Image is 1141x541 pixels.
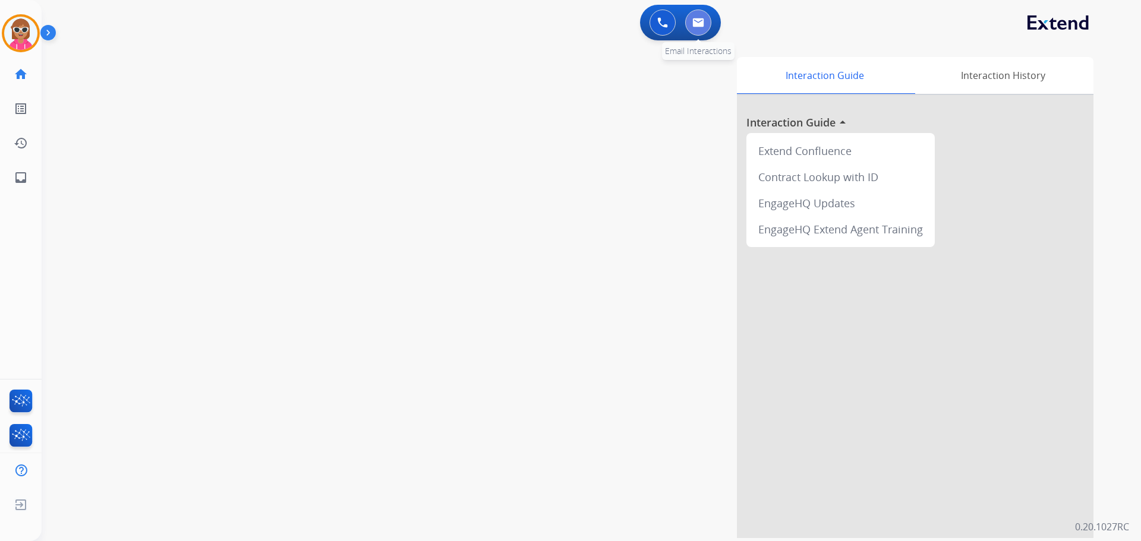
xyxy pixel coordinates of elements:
[737,57,912,94] div: Interaction Guide
[14,67,28,81] mat-icon: home
[4,17,37,50] img: avatar
[14,136,28,150] mat-icon: history
[1075,520,1129,534] p: 0.20.1027RC
[665,45,732,56] span: Email Interactions
[14,170,28,185] mat-icon: inbox
[751,190,930,216] div: EngageHQ Updates
[751,216,930,242] div: EngageHQ Extend Agent Training
[912,57,1093,94] div: Interaction History
[751,138,930,164] div: Extend Confluence
[751,164,930,190] div: Contract Lookup with ID
[14,102,28,116] mat-icon: list_alt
